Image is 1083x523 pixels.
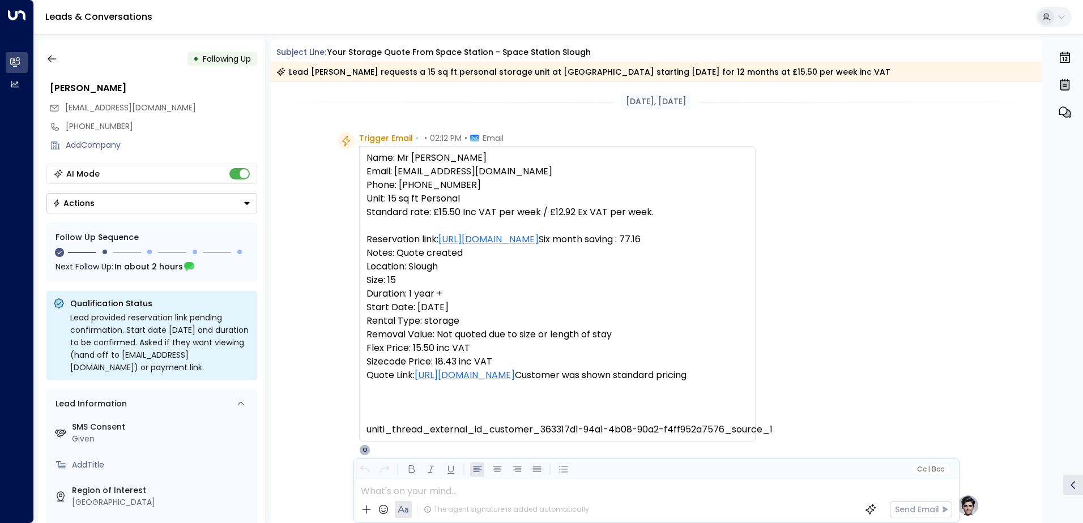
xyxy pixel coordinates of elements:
div: Your storage quote from Space Station - Space Station Slough [327,46,591,58]
span: jaylhunt@gmail.com [65,102,196,114]
div: Lead provided reservation link pending confirmation. Start date [DATE] and duration to be confirm... [70,311,250,374]
a: [URL][DOMAIN_NAME] [415,368,515,382]
div: [DATE], [DATE] [621,93,691,110]
span: [EMAIL_ADDRESS][DOMAIN_NAME] [65,102,196,113]
div: Given [72,433,253,445]
span: Following Up [203,53,251,65]
div: The agent signature is added automatically [424,504,589,515]
div: AddCompany [66,139,257,151]
img: profile-logo.png [957,494,979,517]
div: [PERSON_NAME] [50,82,257,95]
div: Lead Information [52,398,127,410]
div: [PHONE_NUMBER] [66,121,257,132]
span: | [928,465,930,473]
button: Redo [377,462,391,477]
span: • [416,132,419,144]
span: In about 2 hours [114,260,183,273]
div: AI Mode [66,168,100,179]
div: Next Follow Up: [56,260,248,273]
button: Cc|Bcc [912,464,948,475]
button: Actions [46,193,257,213]
span: 02:12 PM [430,132,462,144]
div: O [359,444,370,456]
span: Trigger Email [359,132,413,144]
button: Undo [357,462,372,477]
span: • [424,132,427,144]
div: Button group with a nested menu [46,193,257,213]
a: Leads & Conversations [45,10,152,23]
span: Email [483,132,504,144]
a: [URL][DOMAIN_NAME] [438,233,539,246]
span: Subject Line: [276,46,326,58]
div: Actions [53,198,95,208]
p: Qualification Status [70,298,250,309]
label: SMS Consent [72,421,253,433]
span: Cc Bcc [916,465,944,473]
span: • [464,132,467,144]
div: • [193,49,199,69]
div: Follow Up Sequence [56,232,248,243]
div: Lead [PERSON_NAME] requests a 15 sq ft personal storage unit at [GEOGRAPHIC_DATA] starting [DATE]... [276,66,890,78]
div: AddTitle [72,459,253,471]
pre: Name: Mr [PERSON_NAME] Email: [EMAIL_ADDRESS][DOMAIN_NAME] Phone: [PHONE_NUMBER] Unit: 15 sq ft P... [366,151,748,436]
label: Region of Interest [72,485,253,496]
div: [GEOGRAPHIC_DATA] [72,496,253,508]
